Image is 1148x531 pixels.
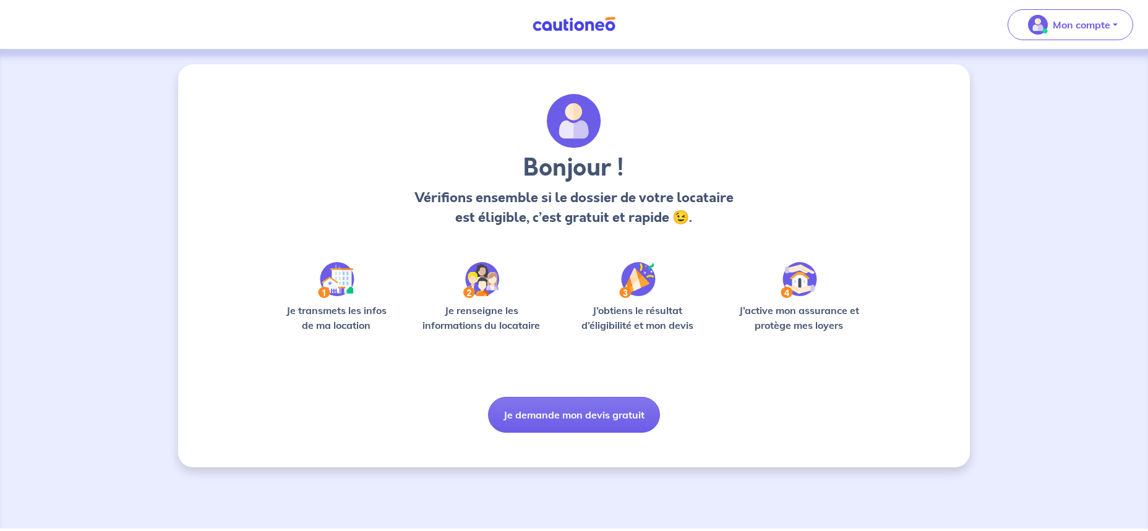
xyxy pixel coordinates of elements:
img: /static/90a569abe86eec82015bcaae536bd8e6/Step-1.svg [318,262,354,298]
p: Mon compte [1053,17,1110,32]
p: Je renseigne les informations du locataire [415,303,548,333]
h3: Bonjour ! [411,153,737,183]
img: archivate [547,94,601,148]
p: J’active mon assurance et protège mes loyers [727,303,871,333]
p: J’obtiens le résultat d’éligibilité et mon devis [568,303,708,333]
img: illu_account_valid_menu.svg [1028,15,1048,35]
p: Je transmets les infos de ma location [277,303,395,333]
img: /static/bfff1cf634d835d9112899e6a3df1a5d/Step-4.svg [781,262,817,298]
button: Je demande mon devis gratuit [488,397,660,433]
img: /static/c0a346edaed446bb123850d2d04ad552/Step-2.svg [463,262,499,298]
button: illu_account_valid_menu.svgMon compte [1008,9,1133,40]
img: /static/f3e743aab9439237c3e2196e4328bba9/Step-3.svg [619,262,656,298]
img: Cautioneo [528,17,620,32]
p: Vérifions ensemble si le dossier de votre locataire est éligible, c’est gratuit et rapide 😉. [411,188,737,227]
